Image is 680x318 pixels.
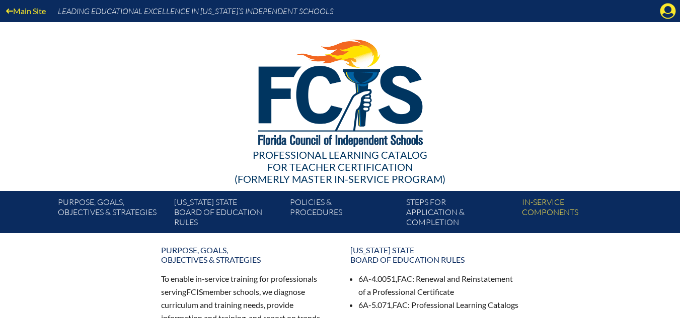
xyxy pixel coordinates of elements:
span: FCIS [186,287,203,296]
img: FCISlogo221.eps [236,22,444,159]
a: Purpose, goals,objectives & strategies [54,195,170,233]
a: [US_STATE] StateBoard of Education rules [344,241,525,268]
a: Purpose, goals,objectives & strategies [155,241,336,268]
div: Professional Learning Catalog (formerly Master In-service Program) [50,149,630,185]
span: FAC [397,274,412,283]
a: [US_STATE] StateBoard of Education rules [170,195,286,233]
svg: Manage account [660,3,676,19]
span: FAC [393,300,408,309]
a: Steps forapplication & completion [402,195,518,233]
span: for Teacher Certification [267,161,413,173]
li: 6A-5.071, : Professional Learning Catalogs [358,298,519,311]
a: Policies &Procedures [286,195,402,233]
a: Main Site [2,4,50,18]
a: In-servicecomponents [518,195,634,233]
li: 6A-4.0051, : Renewal and Reinstatement of a Professional Certificate [358,272,519,298]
